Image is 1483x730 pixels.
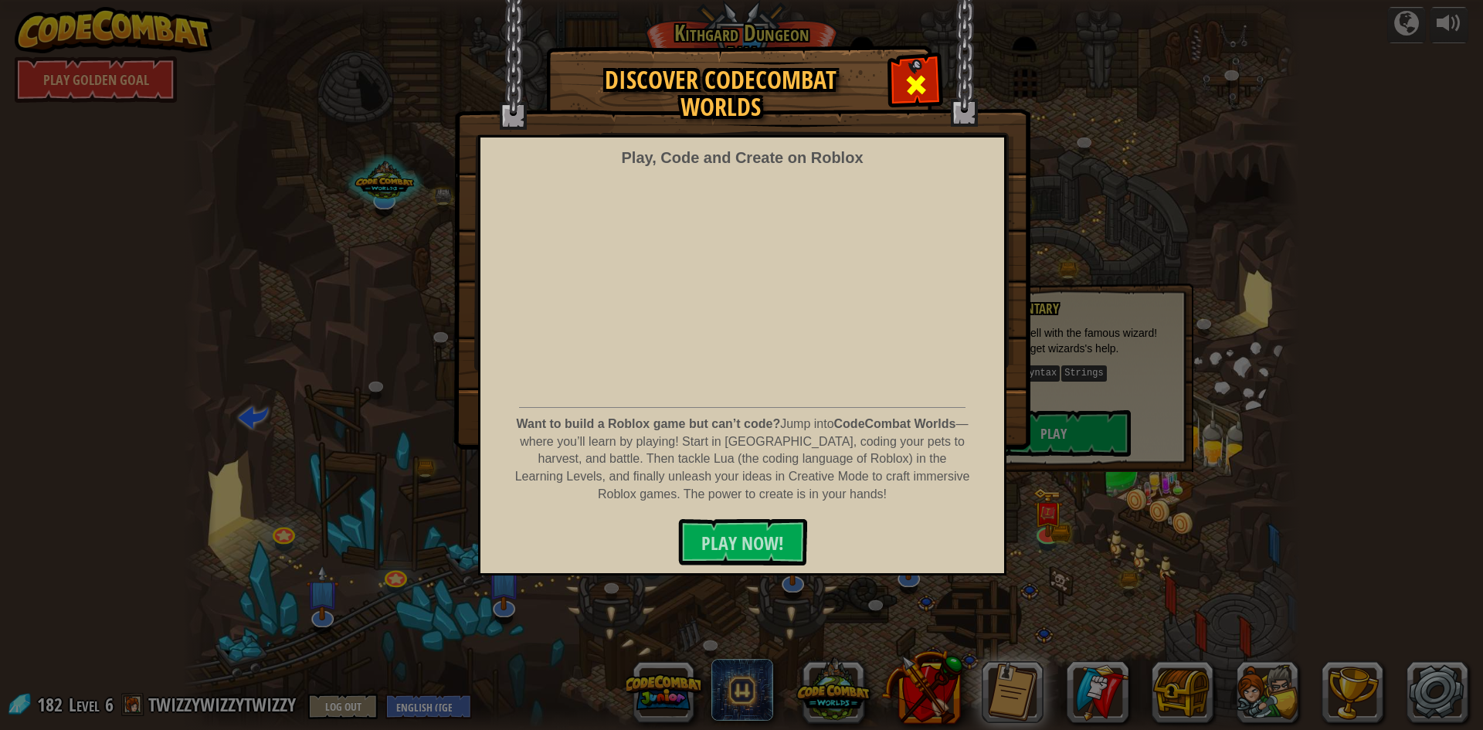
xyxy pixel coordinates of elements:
strong: Want to build a Roblox game but can’t code? [517,417,781,430]
h1: Discover CodeCombat Worlds [562,66,879,121]
button: PLAY NOW! [678,519,807,565]
span: PLAY NOW! [701,531,784,555]
strong: CodeCombat Worlds [834,417,956,430]
p: Jump into — where you’ll learn by playing! Start in [GEOGRAPHIC_DATA], coding your pets to harves... [514,416,971,504]
div: Play, Code and Create on Roblox [621,147,863,169]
